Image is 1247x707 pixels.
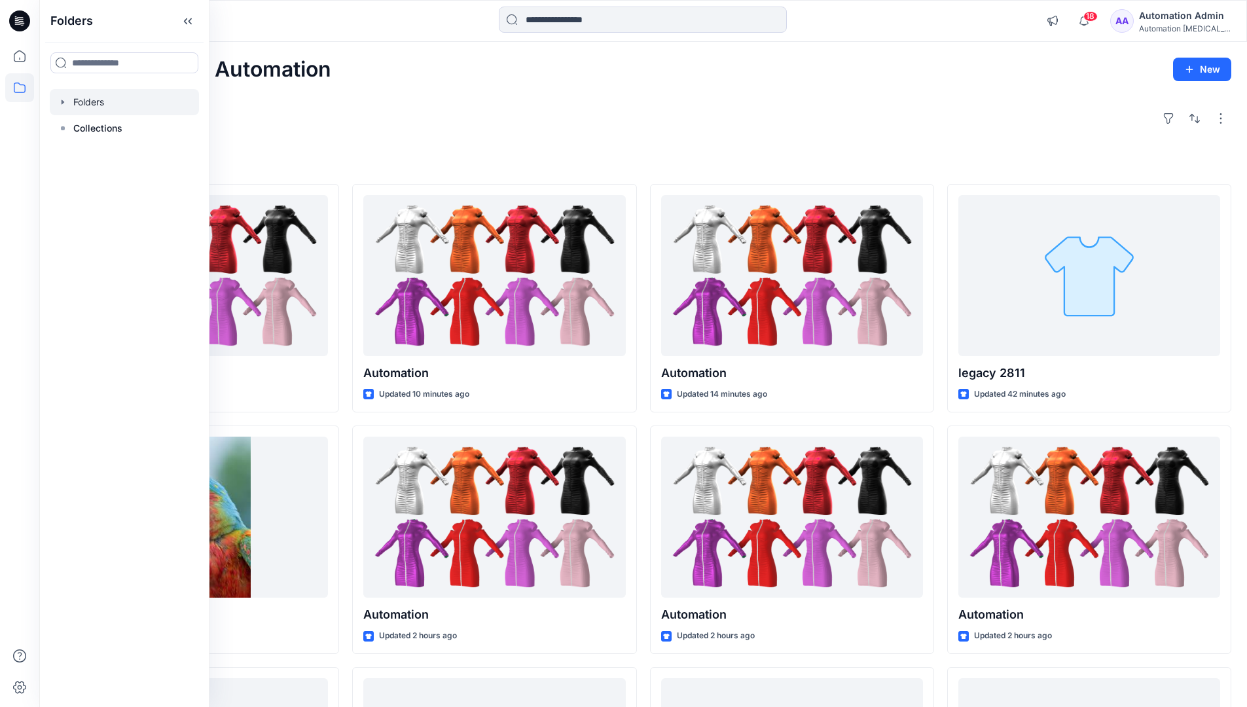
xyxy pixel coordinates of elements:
p: legacy 2811 [958,364,1220,382]
a: Automation [661,195,923,357]
div: AA [1110,9,1134,33]
span: 18 [1083,11,1098,22]
p: Automation [363,364,625,382]
p: Updated 10 minutes ago [379,388,469,401]
p: Automation [661,606,923,624]
p: Updated 14 minutes ago [677,388,767,401]
a: Automation [363,195,625,357]
p: Collections [73,120,122,136]
div: Automation Admin [1139,8,1231,24]
h4: Styles [55,155,1231,171]
p: Automation [363,606,625,624]
p: Updated 42 minutes ago [974,388,1066,401]
p: Updated 2 hours ago [677,629,755,643]
p: Updated 2 hours ago [379,629,457,643]
a: legacy 2811 [958,195,1220,357]
button: New [1173,58,1231,81]
p: Automation [661,364,923,382]
p: Automation [958,606,1220,624]
div: Automation [MEDICAL_DATA]... [1139,24,1231,33]
p: Updated 2 hours ago [974,629,1052,643]
a: Automation [363,437,625,598]
a: Automation [958,437,1220,598]
a: Automation [661,437,923,598]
